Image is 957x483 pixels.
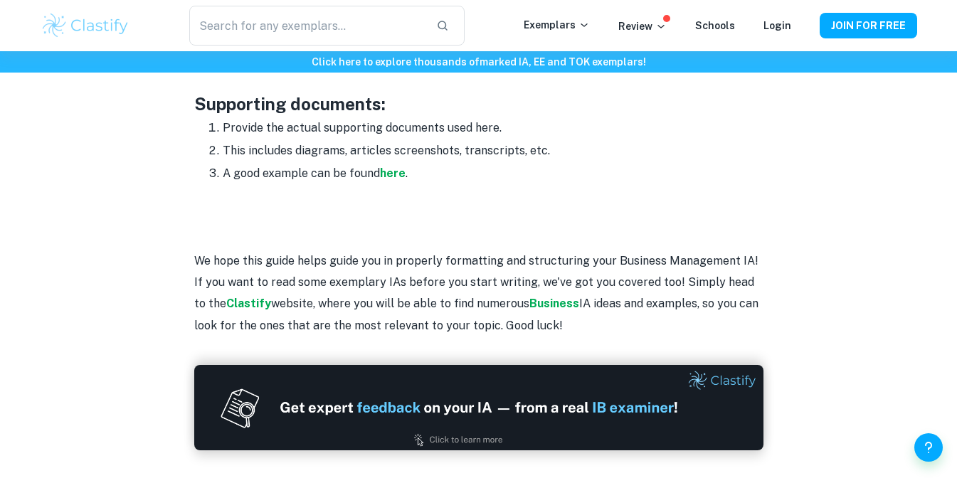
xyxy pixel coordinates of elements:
[194,365,763,450] img: Ad
[41,11,131,40] img: Clastify logo
[380,166,406,180] a: here
[223,162,763,185] li: A good example can be found .
[223,139,763,162] li: This includes diagrams, articles screenshots, transcripts, etc.
[618,18,667,34] p: Review
[695,20,735,31] a: Schools
[223,117,763,139] li: Provide the actual supporting documents used here.
[524,17,590,33] p: Exemplars
[763,20,791,31] a: Login
[194,250,763,337] p: We hope this guide helps guide you in properly formatting and structuring your Business Managemen...
[529,297,579,310] a: Business
[194,91,763,117] h3: Supporting documents:
[3,54,954,70] h6: Click here to explore thousands of marked IA, EE and TOK exemplars !
[820,13,917,38] button: JOIN FOR FREE
[226,297,271,310] a: Clastify
[189,6,424,46] input: Search for any exemplars...
[914,433,943,462] button: Help and Feedback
